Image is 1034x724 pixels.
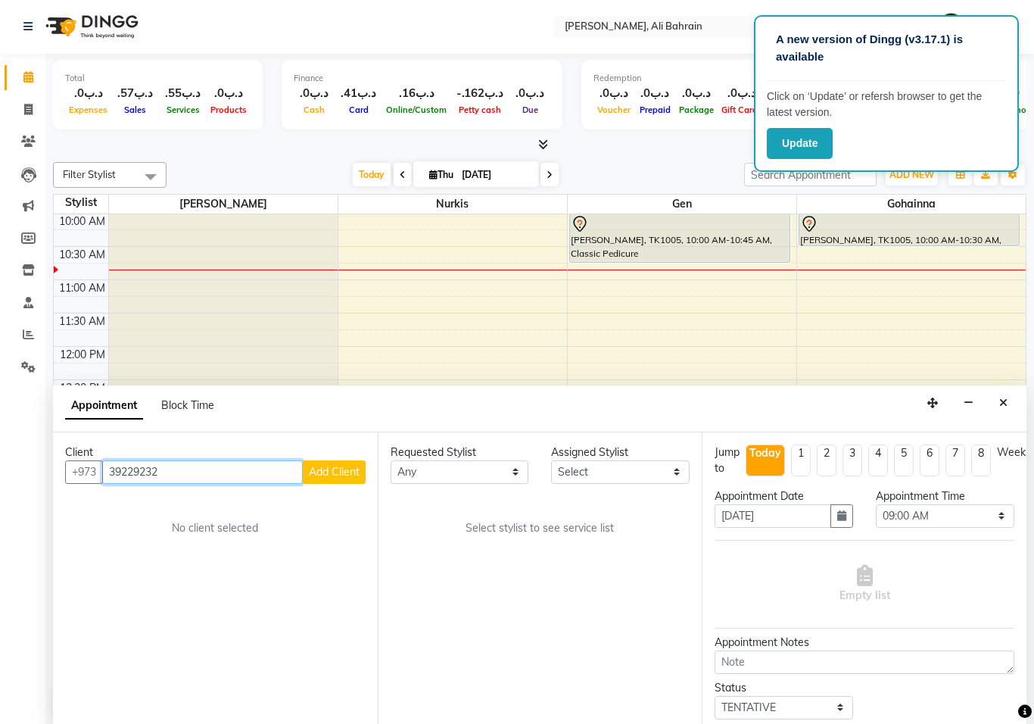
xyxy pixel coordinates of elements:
button: +973 [65,460,103,484]
div: 11:00 AM [56,280,108,296]
li: 3 [842,445,862,476]
button: Add Client [303,460,366,484]
div: .د.ب0 [207,85,251,102]
div: 11:30 AM [56,314,108,329]
span: Sales [120,105,150,115]
span: Services [163,105,204,115]
li: 5 [894,445,914,476]
li: 8 [971,445,991,476]
div: Stylist [54,195,108,211]
span: Gen [568,195,796,214]
span: Card [345,105,372,115]
span: Voucher [593,105,634,115]
div: Weeks [997,445,1031,460]
li: 7 [945,445,965,476]
div: [PERSON_NAME], TK1005, 10:00 AM-10:45 AM, Classic Pedicure [570,214,790,262]
div: .د.ب0 [65,85,111,102]
span: Filter Stylist [63,168,116,180]
div: .د.ب41 [335,85,382,102]
input: yyyy-mm-dd [715,504,831,528]
div: Finance [294,72,550,85]
li: 1 [791,445,811,476]
li: 2 [817,445,836,476]
img: Admin [938,13,964,39]
p: A new version of Dingg (v3.17.1) is available [776,31,997,65]
span: Appointment [65,392,143,420]
div: Status [715,680,853,696]
span: Nurkis [338,195,567,214]
span: Block Time [161,398,214,412]
div: Appointment Date [715,488,853,504]
div: .د.ب0 [718,85,766,102]
span: Empty list [839,565,890,604]
div: Client [65,445,366,460]
div: Total [65,72,251,85]
button: Close [992,392,1014,415]
li: 6 [920,445,939,476]
span: Today [353,163,391,186]
div: .د.ب0 [634,85,675,102]
div: .د.ب0 [675,85,718,102]
span: Add Client [309,465,360,479]
button: Update [767,128,833,159]
span: Products [207,105,251,115]
div: Assigned Stylist [551,445,690,460]
div: Redemption [593,72,807,85]
div: .د.ب0 [509,85,550,102]
span: Cash [300,105,329,115]
div: .د.ب0 [593,85,634,102]
span: Gohainna [797,195,1026,214]
div: Jump to [715,445,740,476]
div: 12:00 PM [57,347,108,363]
span: [PERSON_NAME] [109,195,338,214]
span: Due [519,105,542,115]
span: Petty cash [455,105,505,115]
div: Today [749,445,781,461]
span: Select stylist to see service list [466,520,614,536]
div: Appointment Notes [715,635,1014,651]
span: Thu [425,169,457,180]
button: ADD NEW [886,164,938,186]
div: No client selected [101,520,329,536]
span: Package [675,105,718,115]
input: 2025-09-04 [457,164,533,186]
div: .د.ب0 [294,85,335,102]
span: Expenses [65,105,111,115]
div: 10:30 AM [56,247,108,263]
div: .د.ب57 [111,85,159,102]
span: ADD NEW [889,169,934,180]
span: Online/Custom [382,105,450,115]
input: Search Appointment [744,163,877,186]
div: 12:30 PM [57,380,108,396]
div: Appointment Time [876,488,1014,504]
img: logo [39,5,142,48]
div: .د.ب55 [159,85,207,102]
div: .د.ب16 [382,85,450,102]
div: -.د.ب162 [450,85,509,102]
div: Requested Stylist [391,445,529,460]
p: Click on ‘Update’ or refersh browser to get the latest version. [767,89,1006,120]
span: Gift Cards [718,105,766,115]
div: [PERSON_NAME], TK1005, 10:00 AM-10:30 AM, Classic Manicure [799,214,1020,245]
span: Prepaid [636,105,674,115]
div: 10:00 AM [56,214,108,229]
li: 4 [868,445,888,476]
input: Search by Name/Mobile/Email/Code [102,460,303,484]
